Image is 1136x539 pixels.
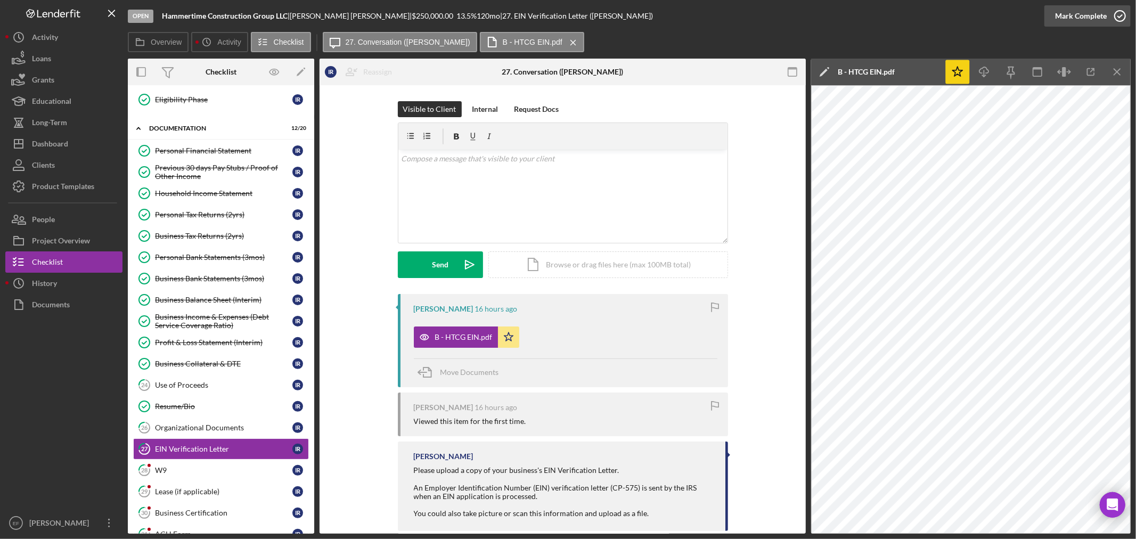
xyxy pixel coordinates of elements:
[13,520,19,526] text: EF
[292,486,303,497] div: I R
[838,68,895,76] div: B - HTCG EIN.pdf
[133,502,309,524] a: 30Business CertificationIR
[32,209,55,233] div: People
[141,509,148,516] tspan: 30
[323,32,477,52] button: 27. Conversation ([PERSON_NAME])
[467,101,504,117] button: Internal
[292,188,303,199] div: I R
[141,530,148,537] tspan: 31
[32,230,90,254] div: Project Overview
[414,452,473,461] div: [PERSON_NAME]
[292,94,303,105] div: I R
[456,12,477,20] div: 13.5 %
[251,32,311,52] button: Checklist
[155,381,292,389] div: Use of Proceeds
[346,38,470,46] label: 27. Conversation ([PERSON_NAME])
[502,68,623,76] div: 27. Conversation ([PERSON_NAME])
[412,12,456,20] div: $250,000.00
[141,424,148,431] tspan: 26
[133,204,309,225] a: Personal Tax Returns (2yrs)IR
[5,91,122,112] button: Educational
[128,32,189,52] button: Overview
[155,445,292,453] div: EIN Verification Letter
[509,101,565,117] button: Request Docs
[292,295,303,305] div: I R
[32,154,55,178] div: Clients
[32,294,70,318] div: Documents
[287,125,306,132] div: 12 / 20
[398,101,462,117] button: Visible to Client
[141,381,148,388] tspan: 24
[5,294,122,315] button: Documents
[133,225,309,247] a: Business Tax Returns (2yrs)IR
[432,251,448,278] div: Send
[133,417,309,438] a: 26Organizational DocumentsIR
[133,140,309,161] a: Personal Financial StatementIR
[128,10,153,23] div: Open
[5,209,122,230] a: People
[27,512,96,536] div: [PERSON_NAME]
[290,12,412,20] div: [PERSON_NAME] [PERSON_NAME] |
[477,12,500,20] div: 120 mo
[32,69,54,93] div: Grants
[155,402,292,411] div: Resume/Bio
[5,273,122,294] button: History
[149,125,280,132] div: Documentation
[162,12,290,20] div: |
[292,316,303,326] div: I R
[133,374,309,396] a: 24Use of ProceedsIR
[503,38,562,46] label: B - HTCG EIN.pdf
[1055,5,1107,27] div: Mark Complete
[133,481,309,502] a: 29Lease (if applicable)IR
[414,417,526,426] div: Viewed this item for the first time.
[32,48,51,72] div: Loans
[133,89,309,110] a: Eligibility PhaseIR
[155,146,292,155] div: Personal Financial Statement
[292,252,303,263] div: I R
[155,530,292,538] div: ACH Form
[133,396,309,417] a: Resume/BioIR
[32,133,68,157] div: Dashboard
[292,209,303,220] div: I R
[155,360,292,368] div: Business Collateral & DTE
[320,61,403,83] button: IRReassign
[414,403,473,412] div: [PERSON_NAME]
[514,101,559,117] div: Request Docs
[5,112,122,133] button: Long-Term
[435,333,493,341] div: B - HTCG EIN.pdf
[133,289,309,311] a: Business Balance Sheet (Interim)IR
[141,467,148,473] tspan: 28
[5,48,122,69] button: Loans
[155,232,292,240] div: Business Tax Returns (2yrs)
[217,38,241,46] label: Activity
[5,27,122,48] button: Activity
[292,358,303,369] div: I R
[5,69,122,91] button: Grants
[191,32,248,52] button: Activity
[292,508,303,518] div: I R
[475,403,518,412] time: 2025-08-18 22:50
[1044,5,1131,27] button: Mark Complete
[1100,492,1125,518] div: Open Intercom Messenger
[398,251,483,278] button: Send
[5,176,122,197] button: Product Templates
[133,161,309,183] a: Previous 30 days Pay Stubs / Proof of Other IncomeIR
[32,91,71,115] div: Educational
[133,332,309,353] a: Profit & Loss Statement (Interim)IR
[32,27,58,51] div: Activity
[292,231,303,241] div: I R
[5,133,122,154] button: Dashboard
[155,487,292,496] div: Lease (if applicable)
[5,251,122,273] a: Checklist
[141,488,148,495] tspan: 29
[151,38,182,46] label: Overview
[162,11,288,20] b: Hammertime Construction Group LLC
[475,305,518,313] time: 2025-08-18 22:50
[133,183,309,204] a: Household Income StatementIR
